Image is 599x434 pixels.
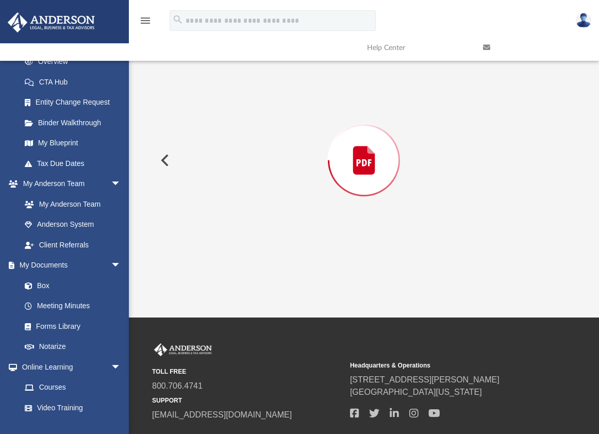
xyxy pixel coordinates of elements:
[350,361,541,370] small: Headquarters & Operations
[14,194,126,214] a: My Anderson Team
[152,343,214,357] img: Anderson Advisors Platinum Portal
[14,52,137,72] a: Overview
[111,174,131,195] span: arrow_drop_down
[14,397,126,418] a: Video Training
[14,377,131,398] a: Courses
[172,14,184,25] i: search
[14,296,131,316] a: Meeting Minutes
[14,235,131,255] a: Client Referrals
[153,146,175,175] button: Previous File
[14,337,131,357] a: Notarize
[5,12,98,32] img: Anderson Advisors Platinum Portal
[139,14,152,27] i: menu
[14,133,131,154] a: My Blueprint
[14,316,126,337] a: Forms Library
[14,214,131,235] a: Anderson System
[7,255,131,276] a: My Documentsarrow_drop_down
[14,153,137,174] a: Tax Due Dates
[576,13,591,28] img: User Pic
[14,72,137,92] a: CTA Hub
[14,275,126,296] a: Box
[152,381,203,390] a: 800.706.4741
[14,112,137,133] a: Binder Walkthrough
[350,388,482,396] a: [GEOGRAPHIC_DATA][US_STATE]
[111,357,131,378] span: arrow_drop_down
[139,20,152,27] a: menu
[152,396,343,405] small: SUPPORT
[152,367,343,376] small: TOLL FREE
[7,357,131,377] a: Online Learningarrow_drop_down
[152,410,292,419] a: [EMAIL_ADDRESS][DOMAIN_NAME]
[7,174,131,194] a: My Anderson Teamarrow_drop_down
[111,255,131,276] span: arrow_drop_down
[359,27,475,68] a: Help Center
[14,92,137,113] a: Entity Change Request
[350,375,500,384] a: [STREET_ADDRESS][PERSON_NAME]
